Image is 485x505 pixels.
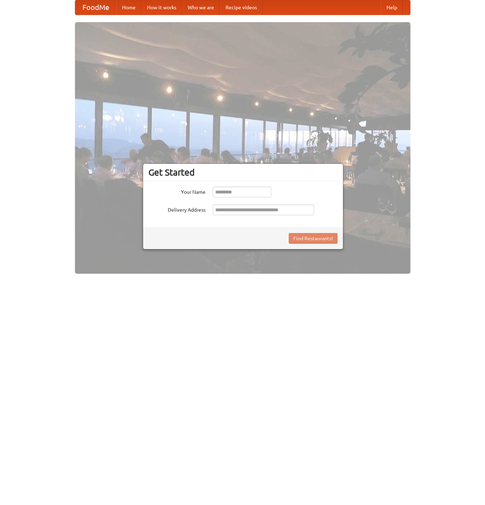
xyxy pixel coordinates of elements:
[220,0,263,15] a: Recipe videos
[289,233,338,244] button: Find Restaurants!
[148,167,338,178] h3: Get Started
[141,0,182,15] a: How it works
[381,0,403,15] a: Help
[116,0,141,15] a: Home
[148,187,206,196] label: Your Name
[75,0,116,15] a: FoodMe
[182,0,220,15] a: Who we are
[148,204,206,213] label: Delivery Address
